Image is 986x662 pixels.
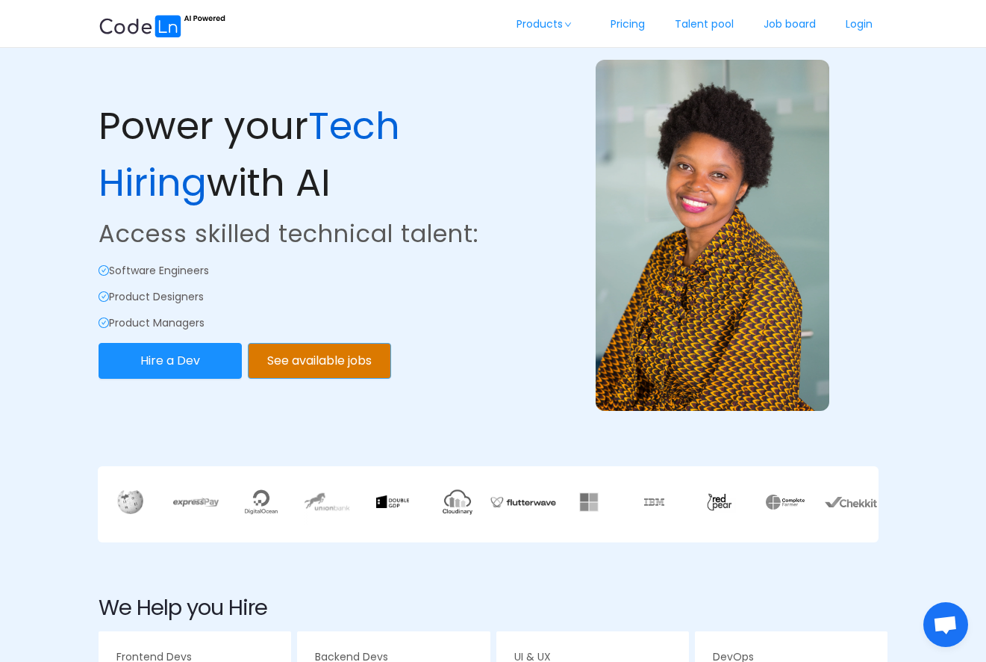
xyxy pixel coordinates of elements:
[703,491,736,513] img: 3JiQAAAAAABZABt8ruoJIq32+N62SQO0hFKGtpKBtqUKlH8dAofS56CJ7FppICrj1pHkAOPKAAA=
[99,98,490,211] p: Power your with AI
[99,315,490,331] p: Product Managers
[564,21,572,28] i: icon: down
[825,497,877,507] img: chekkit.0bccf985.webp
[99,289,490,305] p: Product Designers
[376,495,409,508] img: gdp.f5de0a9d.webp
[596,60,829,411] img: example
[99,216,490,252] p: Access skilled technical talent:
[644,498,664,507] img: ibm.f019ecc1.webp
[304,479,349,525] img: union.a1ab9f8d.webp
[441,486,474,519] img: cloud.8900efb9.webp
[248,343,391,379] button: See available jobs
[490,483,556,520] img: flutter.513ce320.webp
[99,318,109,328] i: icon: check-circle
[173,498,219,507] img: express.25241924.webp
[99,594,887,621] h2: We Help you Hire
[99,291,109,302] i: icon: check-circle
[99,265,109,276] i: icon: check-circle
[923,602,968,647] div: Open chat
[117,490,143,514] img: wikipedia.924a3bd0.webp
[766,495,805,510] img: xNYAAAAAA=
[99,263,490,279] p: Software Engineers
[579,492,599,512] img: fq4AAAAAAAAAAA=
[99,343,242,379] button: Hire a Dev
[245,486,278,519] img: digitalocean.9711bae0.webp
[99,13,225,37] img: ai.87e98a1d.svg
